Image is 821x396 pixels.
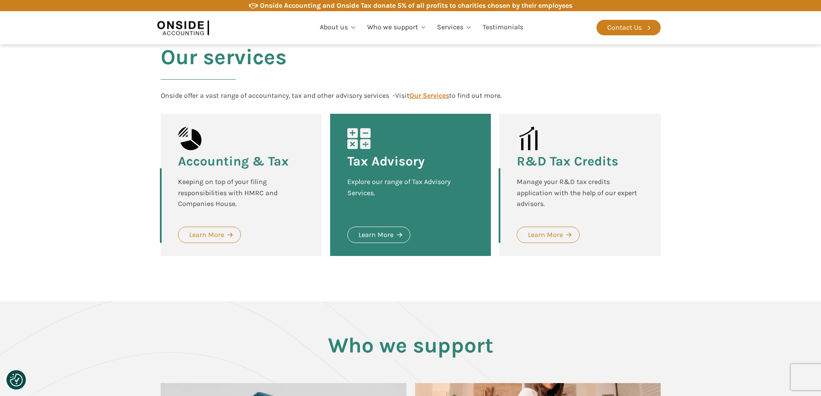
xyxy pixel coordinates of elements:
div: Visit to find out more. [395,91,502,100]
a: Learn More [178,227,241,243]
a: Learn More [347,227,410,243]
h2: Our services [161,45,287,90]
a: Services [432,13,478,42]
div: Explore our range of Tax Advisory Services. [347,176,474,209]
a: Contact Us [596,20,661,35]
h3: Tax Advisory [347,155,425,168]
a: Testimonials [478,13,528,42]
div: Learn More [528,229,563,240]
h3: Accounting & Tax [178,155,289,168]
div: Contact Us [607,22,642,33]
div: Onside offer a vast range of accountancy, tax and other advisory services - [161,90,395,101]
h2: Who we support [161,334,661,357]
div: Learn More [359,229,393,240]
a: Our Services [409,91,449,100]
div: Manage your R&D tax credits application with the help of our expert advisors. [517,176,643,209]
button: Consent Preferences [10,374,23,387]
a: Who we support [362,13,432,42]
div: Keeping on top of your filing responsibilities with HMRC and Companies House. [178,176,304,209]
img: Revisit consent button [10,374,23,387]
h3: R&D Tax Credits [517,155,618,168]
a: Learn More [517,227,580,243]
a: About us [315,13,362,42]
div: Learn More [189,229,224,240]
img: Onside Accounting [157,18,209,37]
